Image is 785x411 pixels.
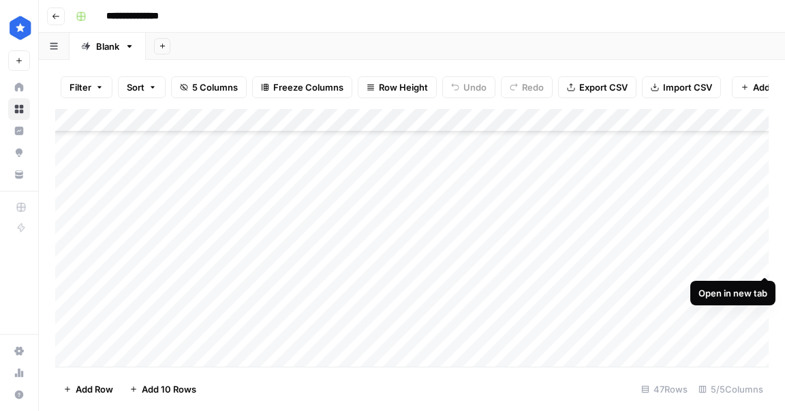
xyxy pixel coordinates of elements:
[522,80,544,94] span: Redo
[693,378,769,400] div: 5/5 Columns
[379,80,428,94] span: Row Height
[8,120,30,142] a: Insights
[442,76,495,98] button: Undo
[636,378,693,400] div: 47 Rows
[8,164,30,185] a: Your Data
[358,76,437,98] button: Row Height
[8,16,33,40] img: ConsumerAffairs Logo
[118,76,166,98] button: Sort
[76,382,113,396] span: Add Row
[501,76,553,98] button: Redo
[121,378,204,400] button: Add 10 Rows
[70,33,146,60] a: Blank
[642,76,721,98] button: Import CSV
[127,80,144,94] span: Sort
[579,80,628,94] span: Export CSV
[171,76,247,98] button: 5 Columns
[8,142,30,164] a: Opportunities
[8,98,30,120] a: Browse
[8,362,30,384] a: Usage
[463,80,487,94] span: Undo
[252,76,352,98] button: Freeze Columns
[142,382,196,396] span: Add 10 Rows
[96,40,119,53] div: Blank
[663,80,712,94] span: Import CSV
[8,11,30,45] button: Workspace: ConsumerAffairs
[8,384,30,406] button: Help + Support
[192,80,238,94] span: 5 Columns
[55,378,121,400] button: Add Row
[273,80,343,94] span: Freeze Columns
[70,80,91,94] span: Filter
[61,76,112,98] button: Filter
[8,76,30,98] a: Home
[698,286,767,300] div: Open in new tab
[558,76,636,98] button: Export CSV
[8,340,30,362] a: Settings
